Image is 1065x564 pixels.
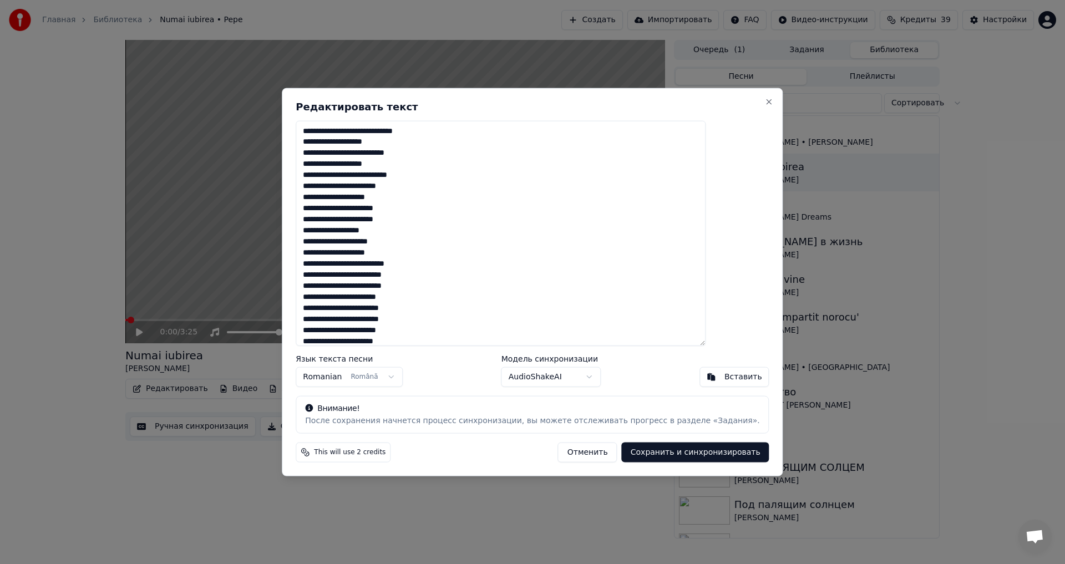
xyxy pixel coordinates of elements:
[622,443,769,463] button: Сохранить и синхронизировать
[305,415,759,426] div: После сохранения начнется процесс синхронизации, вы можете отслеживать прогресс в разделе «Задания».
[296,355,403,363] label: Язык текста песни
[296,101,769,111] h2: Редактировать текст
[501,355,601,363] label: Модель синхронизации
[314,448,386,457] span: This will use 2 credits
[699,367,769,387] button: Вставить
[558,443,617,463] button: Отменить
[305,403,759,414] div: Внимание!
[724,372,762,383] div: Вставить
